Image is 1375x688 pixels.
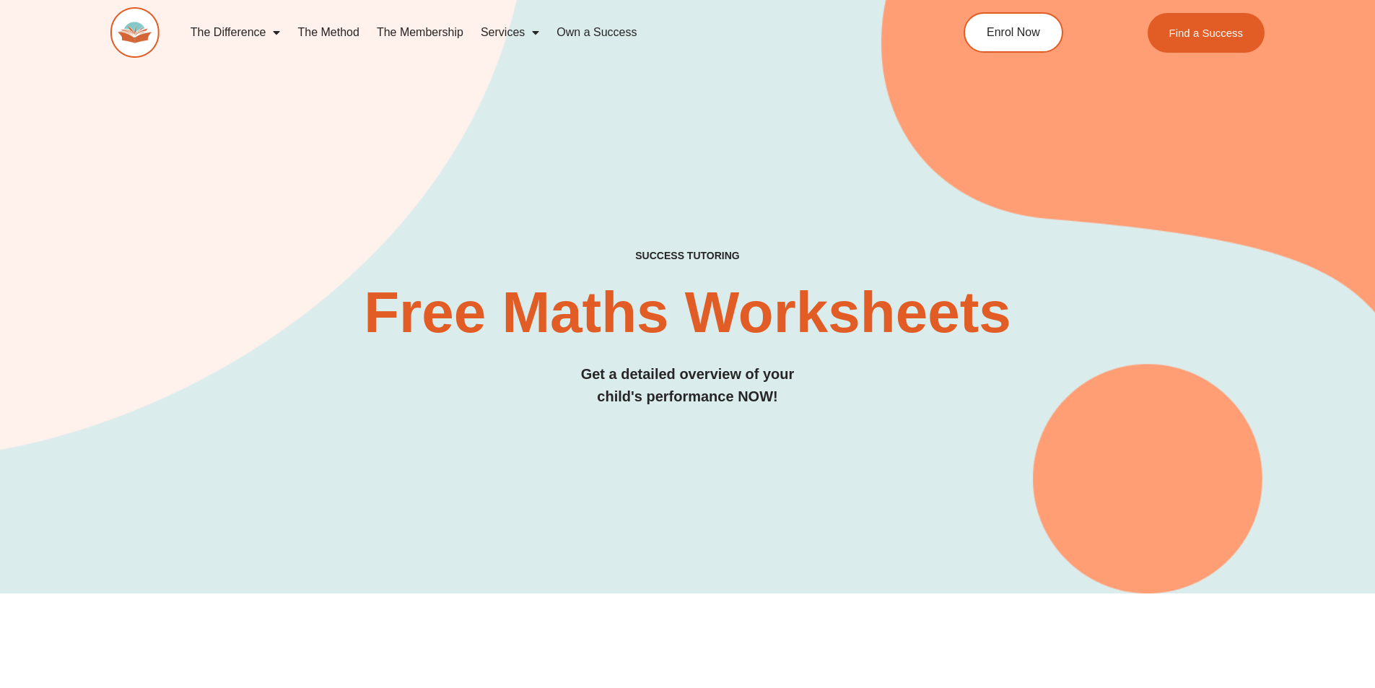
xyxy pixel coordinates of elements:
a: Services [472,16,548,49]
h4: SUCCESS TUTORING​ [110,250,1265,262]
span: Enrol Now [987,27,1040,38]
a: Enrol Now [964,12,1063,53]
a: The Method [289,16,367,49]
h2: Free Maths Worksheets​ [110,284,1265,341]
a: The Difference [182,16,289,49]
a: Find a Success [1148,13,1265,53]
span: Find a Success [1169,27,1244,38]
nav: Menu [182,16,898,49]
h3: Get a detailed overview of your child's performance NOW! [110,363,1265,408]
a: Own a Success [548,16,645,49]
a: The Membership [368,16,472,49]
